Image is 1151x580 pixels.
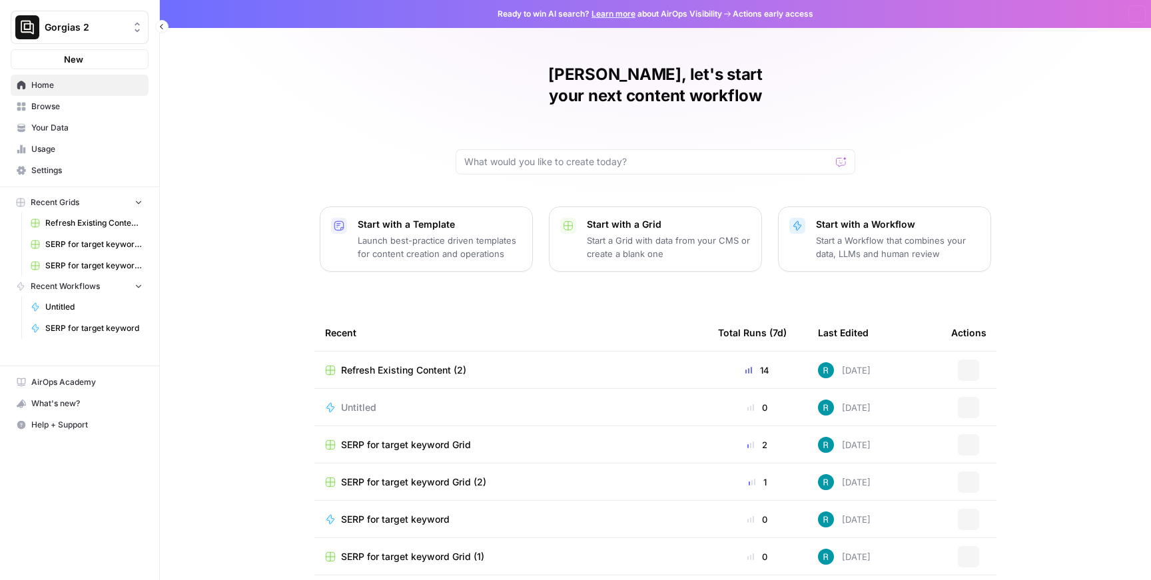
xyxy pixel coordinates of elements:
div: 1 [718,475,797,489]
span: New [64,53,83,66]
span: Untitled [341,401,376,414]
button: What's new? [11,393,149,414]
span: Recent Workflows [31,280,100,292]
a: Settings [11,160,149,181]
span: Settings [31,164,143,176]
button: Start with a TemplateLaunch best-practice driven templates for content creation and operations [320,206,533,272]
div: 0 [718,401,797,414]
a: Home [11,75,149,96]
img: cj5tz09olvfziig4vkxttv6981f4 [818,362,834,378]
span: SERP for target keyword Grid [45,238,143,250]
div: [DATE] [818,362,871,378]
a: Browse [11,96,149,117]
span: SERP for target keyword [341,513,450,526]
a: Untitled [325,401,697,414]
span: Refresh Existing Content (2) [341,364,466,377]
p: Launch best-practice driven templates for content creation and operations [358,234,522,260]
div: 0 [718,550,797,563]
div: [DATE] [818,549,871,565]
span: AirOps Academy [31,376,143,388]
span: Untitled [45,301,143,313]
a: Untitled [25,296,149,318]
p: Start with a Grid [587,218,751,231]
input: What would you like to create today? [464,155,831,168]
span: SERP for target keyword Grid (2) [45,260,143,272]
button: Recent Grids [11,192,149,212]
a: SERP for target keyword [325,513,697,526]
span: Home [31,79,143,91]
img: cj5tz09olvfziig4vkxttv6981f4 [818,400,834,416]
p: Start with a Workflow [816,218,980,231]
button: Start with a GridStart a Grid with data from your CMS or create a blank one [549,206,762,272]
p: Start with a Template [358,218,522,231]
span: Help + Support [31,419,143,431]
img: cj5tz09olvfziig4vkxttv6981f4 [818,437,834,453]
span: SERP for target keyword Grid (2) [341,475,486,489]
a: Your Data [11,117,149,139]
p: Start a Grid with data from your CMS or create a blank one [587,234,751,260]
div: Recent [325,314,697,351]
button: New [11,49,149,69]
button: Start with a WorkflowStart a Workflow that combines your data, LLMs and human review [778,206,991,272]
button: Recent Workflows [11,276,149,296]
div: [DATE] [818,400,871,416]
div: [DATE] [818,511,871,527]
span: SERP for target keyword [45,322,143,334]
span: Ready to win AI search? about AirOps Visibility [498,8,722,20]
a: SERP for target keyword Grid [325,438,697,451]
div: Total Runs (7d) [718,314,787,351]
a: SERP for target keyword Grid [25,234,149,255]
div: [DATE] [818,437,871,453]
div: 2 [718,438,797,451]
div: What's new? [11,394,148,414]
span: Your Data [31,122,143,134]
img: cj5tz09olvfziig4vkxttv6981f4 [818,511,834,527]
button: Workspace: Gorgias 2 [11,11,149,44]
div: [DATE] [818,474,871,490]
div: 14 [718,364,797,377]
a: SERP for target keyword Grid (1) [325,550,697,563]
span: Browse [31,101,143,113]
img: Gorgias 2 Logo [15,15,39,39]
a: Usage [11,139,149,160]
a: SERP for target keyword Grid (2) [25,255,149,276]
a: SERP for target keyword [25,318,149,339]
a: Learn more [591,9,635,19]
div: Last Edited [818,314,869,351]
img: cj5tz09olvfziig4vkxttv6981f4 [818,474,834,490]
span: Recent Grids [31,196,79,208]
span: SERP for target keyword Grid [341,438,471,451]
h1: [PERSON_NAME], let's start your next content workflow [456,64,855,107]
p: Start a Workflow that combines your data, LLMs and human review [816,234,980,260]
a: SERP for target keyword Grid (2) [325,475,697,489]
span: Refresh Existing Content (2) [45,217,143,229]
a: AirOps Academy [11,372,149,393]
span: Actions early access [733,8,813,20]
a: Refresh Existing Content (2) [325,364,697,377]
a: Refresh Existing Content (2) [25,212,149,234]
div: 0 [718,513,797,526]
span: Gorgias 2 [45,21,125,34]
span: SERP for target keyword Grid (1) [341,550,484,563]
span: Usage [31,143,143,155]
img: cj5tz09olvfziig4vkxttv6981f4 [818,549,834,565]
div: Actions [951,314,986,351]
button: Help + Support [11,414,149,435]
